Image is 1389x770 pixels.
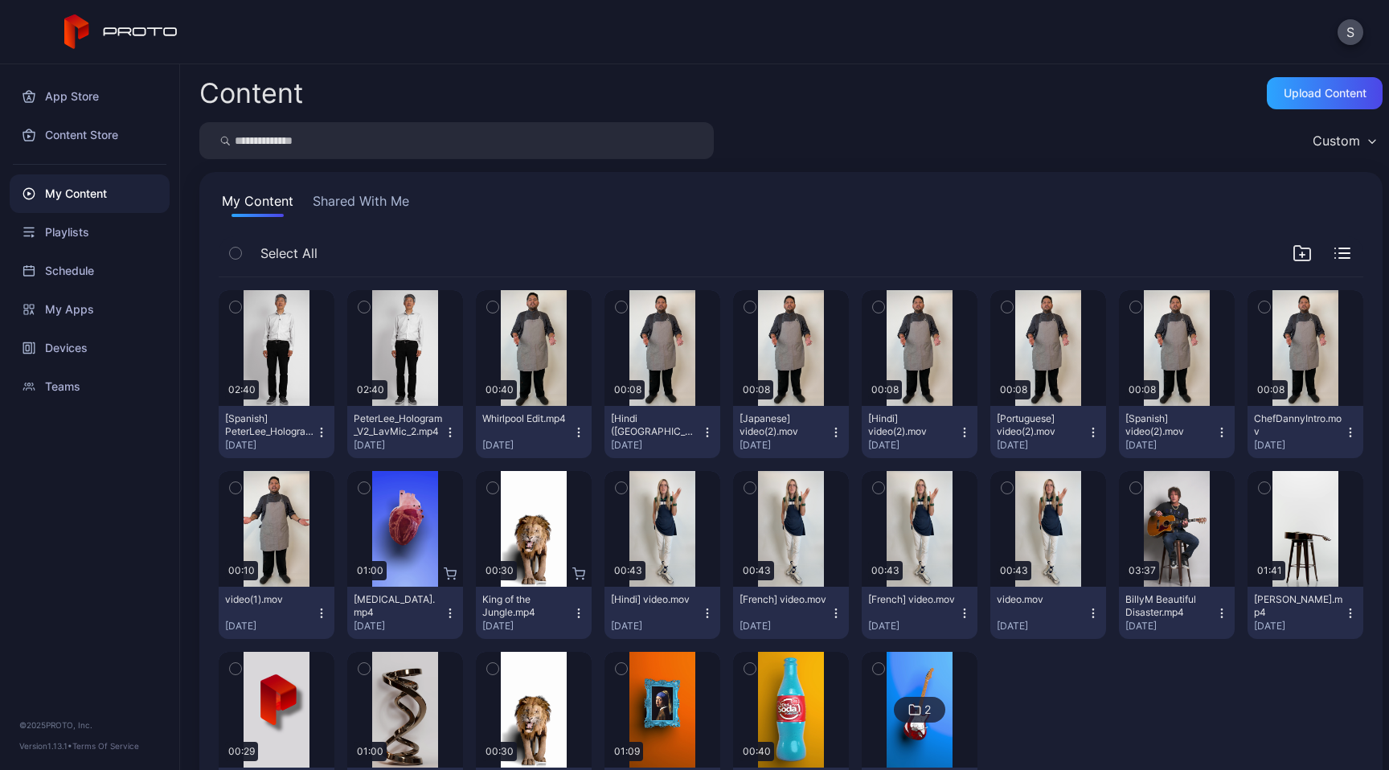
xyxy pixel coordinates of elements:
button: [Portuguese] video(2).mov[DATE] [990,406,1106,458]
div: [DATE] [611,439,701,452]
button: [Hindi] video.mov[DATE] [604,587,720,639]
div: [DATE] [1125,439,1215,452]
div: [DATE] [997,620,1087,633]
div: [Spanish] PeterLee_Hologram_V2_LavMic_2.mp4 [225,412,313,438]
div: [DATE] [740,620,830,633]
a: Terms Of Service [72,741,139,751]
div: [DATE] [1254,620,1344,633]
button: My Content [219,191,297,217]
div: King of the Jungle.mp4 [482,593,571,619]
div: [DATE] [354,439,444,452]
div: [Hindi] video(2).mov [868,412,957,438]
div: [Hindi (India)] ChefDannyIntro.mov [611,412,699,438]
div: [DATE] [868,620,958,633]
div: [Japanese] video(2).mov [740,412,828,438]
div: Whirlpool Edit.mp4 [482,412,571,425]
div: [DATE] [225,620,315,633]
div: [Hindi] video.mov [611,593,699,606]
div: © 2025 PROTO, Inc. [19,719,160,731]
button: PeterLee_Hologram_V2_LavMic_2.mp4[DATE] [347,406,463,458]
div: video.mov [997,593,1085,606]
div: BillyM Silhouette.mp4 [1254,593,1342,619]
div: [DATE] [611,620,701,633]
div: [DATE] [1125,620,1215,633]
div: [Portuguese] video(2).mov [997,412,1085,438]
button: King of the Jungle.mp4[DATE] [476,587,592,639]
button: video(1).mov[DATE] [219,587,334,639]
button: Upload Content [1267,77,1383,109]
button: [MEDICAL_DATA].mp4[DATE] [347,587,463,639]
a: App Store [10,77,170,116]
div: Upload Content [1284,87,1366,100]
div: Custom [1313,133,1360,149]
button: [Hindi ([GEOGRAPHIC_DATA])] ChefDannyIntro.mov[DATE] [604,406,720,458]
div: [DATE] [997,439,1087,452]
a: Playlists [10,213,170,252]
a: My Apps [10,290,170,329]
button: Shared With Me [309,191,412,217]
a: My Content [10,174,170,213]
div: [DATE] [482,439,572,452]
span: Version 1.13.1 • [19,741,72,751]
a: Teams [10,367,170,406]
button: S [1338,19,1363,45]
button: [Spanish] video(2).mov[DATE] [1119,406,1235,458]
div: BillyM Beautiful Disaster.mp4 [1125,593,1214,619]
div: video(1).mov [225,593,313,606]
button: [Spanish] PeterLee_Hologram_V2_LavMic_2.mp4[DATE] [219,406,334,458]
div: [French] video.mov [868,593,957,606]
button: BillyM Beautiful Disaster.mp4[DATE] [1119,587,1235,639]
button: Whirlpool Edit.mp4[DATE] [476,406,592,458]
div: [DATE] [225,439,315,452]
a: Schedule [10,252,170,290]
div: ChefDannyIntro.mov [1254,412,1342,438]
button: Custom [1305,122,1383,159]
div: 2 [924,702,931,717]
button: ChefDannyIntro.mov[DATE] [1248,406,1363,458]
div: Human Heart.mp4 [354,593,442,619]
div: PeterLee_Hologram_V2_LavMic_2.mp4 [354,412,442,438]
div: [DATE] [482,620,572,633]
a: Devices [10,329,170,367]
button: [French] video.mov[DATE] [733,587,849,639]
div: [Spanish] video(2).mov [1125,412,1214,438]
div: [DATE] [740,439,830,452]
div: [DATE] [354,620,444,633]
span: Select All [260,244,318,263]
button: [PERSON_NAME].mp4[DATE] [1248,587,1363,639]
div: [DATE] [868,439,958,452]
button: [French] video.mov[DATE] [862,587,977,639]
button: [Hindi] video(2).mov[DATE] [862,406,977,458]
button: video.mov[DATE] [990,587,1106,639]
div: [DATE] [1254,439,1344,452]
button: [Japanese] video(2).mov[DATE] [733,406,849,458]
a: Content Store [10,116,170,154]
div: Content [199,80,303,107]
div: [French] video.mov [740,593,828,606]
